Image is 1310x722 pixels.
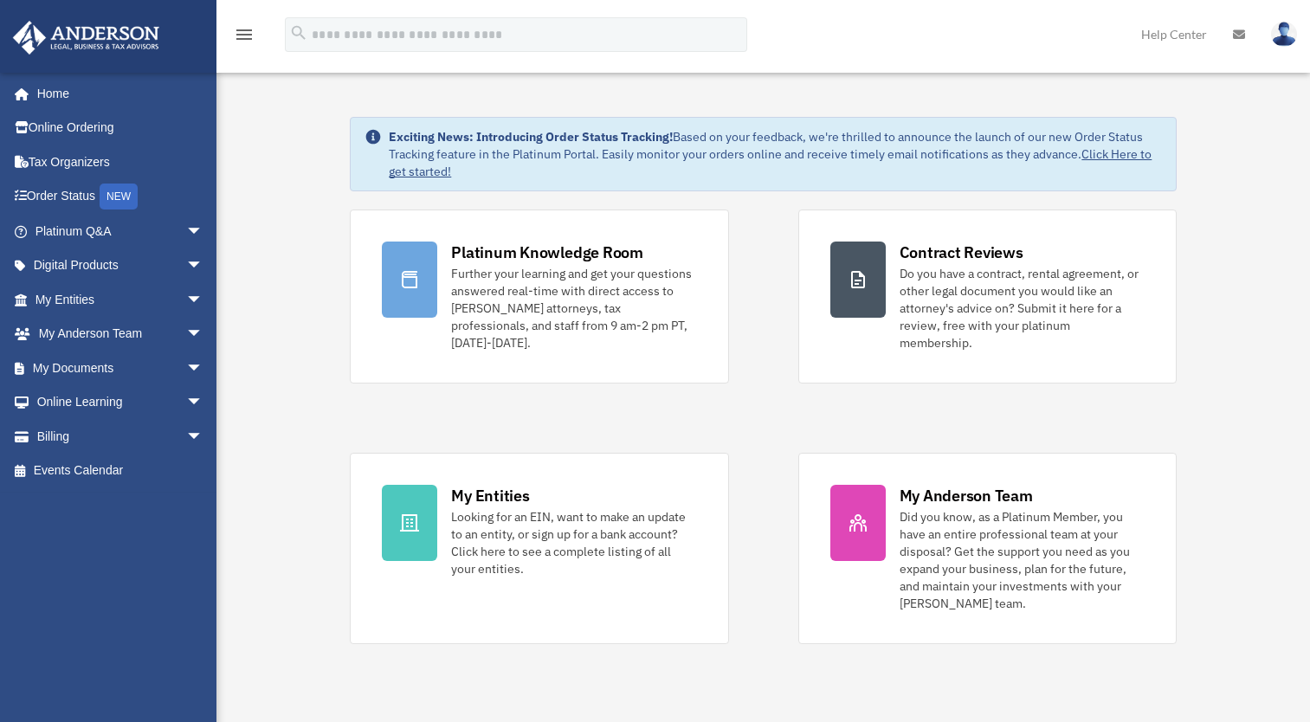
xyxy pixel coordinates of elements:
div: Do you have a contract, rental agreement, or other legal document you would like an attorney's ad... [900,265,1145,351]
div: Platinum Knowledge Room [451,242,643,263]
img: User Pic [1271,22,1297,47]
div: NEW [100,184,138,210]
div: My Anderson Team [900,485,1033,506]
a: My Documentsarrow_drop_down [12,351,229,385]
span: arrow_drop_down [186,214,221,249]
a: Home [12,76,221,111]
div: Looking for an EIN, want to make an update to an entity, or sign up for a bank account? Click her... [451,508,696,577]
i: menu [234,24,255,45]
a: My Anderson Team Did you know, as a Platinum Member, you have an entire professional team at your... [798,453,1177,644]
span: arrow_drop_down [186,351,221,386]
a: Platinum Q&Aarrow_drop_down [12,214,229,248]
img: Anderson Advisors Platinum Portal [8,21,165,55]
span: arrow_drop_down [186,419,221,454]
span: arrow_drop_down [186,248,221,284]
a: Online Learningarrow_drop_down [12,385,229,420]
strong: Exciting News: Introducing Order Status Tracking! [389,129,673,145]
i: search [289,23,308,42]
span: arrow_drop_down [186,317,221,352]
a: Events Calendar [12,454,229,488]
div: Contract Reviews [900,242,1023,263]
a: Contract Reviews Do you have a contract, rental agreement, or other legal document you would like... [798,210,1177,384]
a: menu [234,30,255,45]
a: Platinum Knowledge Room Further your learning and get your questions answered real-time with dire... [350,210,728,384]
div: Further your learning and get your questions answered real-time with direct access to [PERSON_NAM... [451,265,696,351]
span: arrow_drop_down [186,282,221,318]
a: Click Here to get started! [389,146,1152,179]
div: Based on your feedback, we're thrilled to announce the launch of our new Order Status Tracking fe... [389,128,1161,180]
a: My Entities Looking for an EIN, want to make an update to an entity, or sign up for a bank accoun... [350,453,728,644]
a: Billingarrow_drop_down [12,419,229,454]
a: Digital Productsarrow_drop_down [12,248,229,283]
span: arrow_drop_down [186,385,221,421]
a: Order StatusNEW [12,179,229,215]
a: Online Ordering [12,111,229,145]
div: Did you know, as a Platinum Member, you have an entire professional team at your disposal? Get th... [900,508,1145,612]
a: My Anderson Teamarrow_drop_down [12,317,229,351]
a: Tax Organizers [12,145,229,179]
a: My Entitiesarrow_drop_down [12,282,229,317]
div: My Entities [451,485,529,506]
